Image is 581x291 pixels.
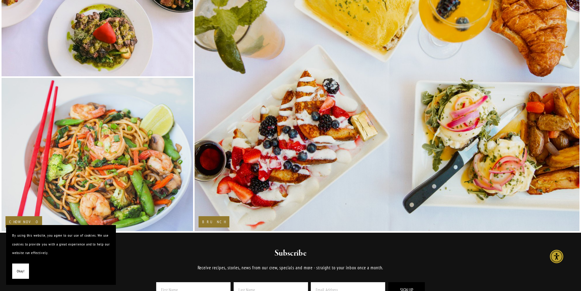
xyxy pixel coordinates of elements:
span: Okay! [17,267,24,276]
h2: Subscribe [139,248,442,259]
p: By using this website, you agree to our use of cookies. We use cookies to provide you with a grea... [12,231,110,257]
h2: Brunch [202,220,226,224]
section: Cookie banner [6,225,116,285]
h2: Chow Novo [9,220,38,224]
div: Accessibility Menu [550,250,563,263]
button: Okay! [12,264,29,279]
p: Receive recipes, stories, news from our crew, specials and more - straight to your inbox once a m... [139,264,442,271]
